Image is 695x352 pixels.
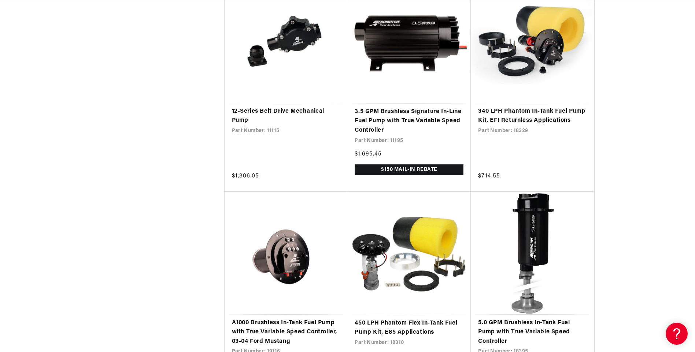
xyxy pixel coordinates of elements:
[478,107,587,126] a: 340 LPH Phantom In-Tank Fuel Pump Kit, EFI Returnless Applications
[355,107,463,135] a: 3.5 GPM Brushless Signature In-Line Fuel Pump with True Variable Speed Controller
[478,318,587,347] a: 5.0 GPM Brushless In-Tank Fuel Pump with True Variable Speed Controller
[355,319,463,337] a: 450 LPH Phantom Flex In-Tank Fuel Pump Kit, E85 Applications
[232,318,340,347] a: A1000 Brushless In-Tank Fuel Pump with True Variable Speed Controller, 03-04 Ford Mustang
[232,107,340,126] a: 12-Series Belt Drive Mechanical Pump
